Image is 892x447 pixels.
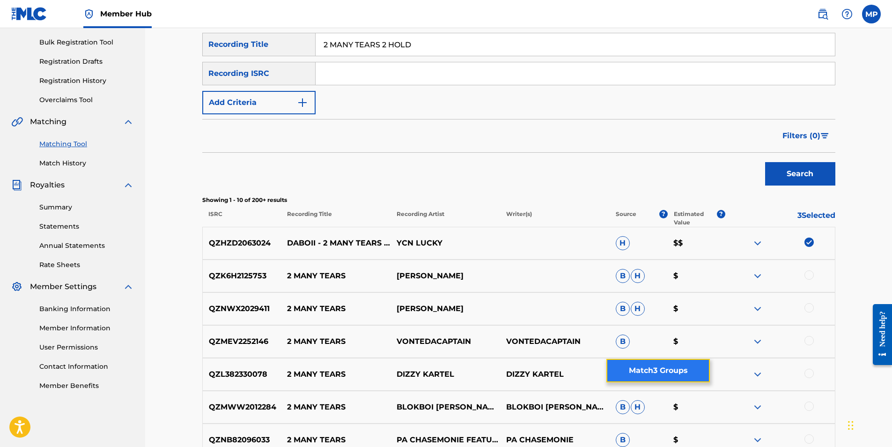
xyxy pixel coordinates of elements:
img: expand [752,238,763,249]
a: Bulk Registration Tool [39,37,134,47]
a: Annual Statements [39,241,134,251]
span: H [631,269,645,283]
button: Filters (0) [777,124,835,148]
p: 2 MANY TEARS [281,369,391,380]
span: B [616,302,630,316]
span: B [616,400,630,414]
img: expand [123,116,134,127]
p: QZNWX2029411 [203,303,281,314]
p: 2 MANY TEARS [281,434,391,446]
a: Match History [39,158,134,168]
p: Estimated Value [674,210,717,227]
span: H [631,302,645,316]
span: B [616,433,630,447]
p: QZHZD2063024 [203,238,281,249]
img: 9d2ae6d4665cec9f34b9.svg [297,97,308,108]
a: Banking Information [39,304,134,314]
iframe: Resource Center [866,297,892,372]
span: ? [717,210,725,218]
p: QZL382330078 [203,369,281,380]
div: User Menu [862,5,881,23]
img: Top Rightsholder [83,8,95,20]
p: QZMWW2012284 [203,402,281,413]
img: expand [752,369,763,380]
a: Statements [39,222,134,231]
p: DABOII - 2 MANY TEARS 2 HOLD [281,238,391,249]
p: Recording Title [280,210,390,227]
p: $ [667,336,725,347]
span: B [616,269,630,283]
p: PA CHASEMONIE [500,434,610,446]
span: Filters ( 0 ) [782,130,820,142]
p: 2 MANY TEARS [281,303,391,314]
img: expand [123,179,134,191]
p: YCN LUCKY [391,238,500,249]
button: Add Criteria [202,91,316,114]
p: DIZZY KARTEL [500,369,610,380]
a: Rate Sheets [39,260,134,270]
img: filter [821,133,829,139]
span: H [631,400,645,414]
span: Royalties [30,179,65,191]
p: QZMEV2252146 [203,336,281,347]
p: DIZZY KARTEL [391,369,500,380]
p: 2 MANY TEARS [281,336,391,347]
img: Member Settings [11,281,22,292]
p: $$ [667,238,725,249]
form: Search Form [202,33,835,190]
img: search [817,8,828,20]
div: Help [838,5,856,23]
iframe: Chat Widget [845,402,892,447]
a: Public Search [813,5,832,23]
p: Writer(s) [500,210,610,227]
a: Contact Information [39,362,134,372]
img: expand [752,270,763,282]
img: Royalties [11,179,22,191]
p: PA CHASEMONIE FEATURING [PERSON_NAME] [391,434,500,446]
p: Source [616,210,636,227]
img: deselect [804,238,814,247]
img: help [841,8,853,20]
p: VONTEDACAPTAIN [391,336,500,347]
span: Matching [30,116,66,127]
a: Member Benefits [39,381,134,391]
a: Registration Drafts [39,57,134,67]
a: Member Information [39,323,134,333]
a: Summary [39,202,134,212]
p: $ [667,434,725,446]
img: expand [123,281,134,292]
p: ISRC [202,210,281,227]
p: [PERSON_NAME] [391,303,500,314]
p: 3 Selected [725,210,835,227]
a: User Permissions [39,343,134,352]
a: Registration History [39,76,134,86]
img: expand [752,434,763,446]
p: Recording Artist [391,210,500,227]
span: Member Hub [100,8,152,19]
button: Match3 Groups [606,359,710,382]
img: MLC Logo [11,7,47,21]
p: Showing 1 - 10 of 200+ results [202,196,835,204]
div: Drag [848,411,854,440]
a: Overclaims Tool [39,95,134,105]
img: Matching [11,116,23,127]
p: $ [667,270,725,282]
p: [PERSON_NAME] [391,270,500,282]
p: 2 MANY TEARS [281,270,391,282]
span: ? [659,210,668,218]
img: expand [752,402,763,413]
span: Member Settings [30,281,96,292]
p: VONTEDACAPTAIN [500,336,610,347]
button: Search [765,162,835,186]
span: B [616,335,630,349]
p: QZNB82096033 [203,434,281,446]
p: BLOKBOI [PERSON_NAME] [391,402,500,413]
a: Matching Tool [39,139,134,149]
img: expand [752,336,763,347]
p: BLOKBOI [PERSON_NAME] [500,402,610,413]
p: $ [667,402,725,413]
p: 2 MANY TEARS [281,402,391,413]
